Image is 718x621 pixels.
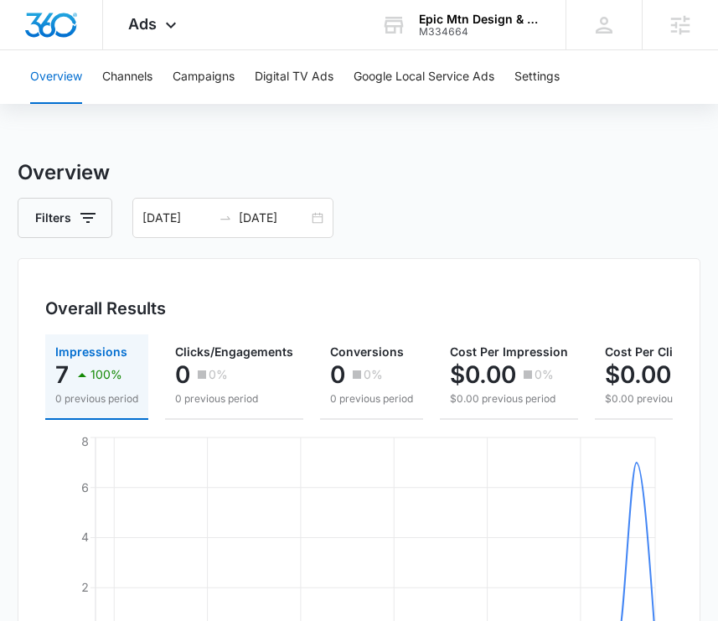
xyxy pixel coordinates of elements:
[514,50,560,104] button: Settings
[209,369,228,380] p: 0%
[450,361,516,388] p: $0.00
[419,13,541,26] div: account name
[55,344,127,359] span: Impressions
[175,344,293,359] span: Clicks/Engagements
[219,211,232,225] span: swap-right
[605,344,686,359] span: Cost Per Click
[18,198,112,238] button: Filters
[605,361,671,388] p: $0.00
[535,369,554,380] p: 0%
[102,50,152,104] button: Channels
[55,361,69,388] p: 7
[175,391,293,406] p: 0 previous period
[605,391,710,406] p: $0.00 previous period
[364,369,383,380] p: 0%
[330,344,404,359] span: Conversions
[45,296,166,321] h3: Overall Results
[354,50,494,104] button: Google Local Service Ads
[81,480,89,494] tspan: 6
[18,158,700,188] h3: Overview
[175,361,190,388] p: 0
[450,344,568,359] span: Cost Per Impression
[239,209,308,227] input: End date
[30,50,82,104] button: Overview
[81,530,89,544] tspan: 4
[55,391,138,406] p: 0 previous period
[330,391,413,406] p: 0 previous period
[419,26,541,38] div: account id
[330,361,345,388] p: 0
[128,15,157,33] span: Ads
[173,50,235,104] button: Campaigns
[255,50,333,104] button: Digital TV Ads
[450,391,568,406] p: $0.00 previous period
[81,580,89,594] tspan: 2
[90,369,122,380] p: 100%
[81,434,89,448] tspan: 8
[219,211,232,225] span: to
[142,209,212,227] input: Start date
